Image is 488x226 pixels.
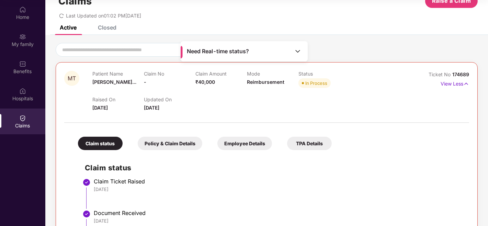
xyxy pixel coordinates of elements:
[441,78,469,88] p: View Less
[429,71,452,77] span: Ticket No
[138,137,202,150] div: Policy & Claim Details
[94,210,462,216] div: Document Received
[92,105,108,111] span: [DATE]
[144,79,146,85] span: -
[85,162,462,173] h2: Claim status
[247,71,298,77] p: Mode
[217,137,272,150] div: Employee Details
[19,115,26,122] img: svg+xml;base64,PHN2ZyBpZD0iQ2xhaW0iIHhtbG5zPSJodHRwOi8vd3d3LnczLm9yZy8yMDAwL3N2ZyIgd2lkdGg9IjIwIi...
[92,79,136,85] span: [PERSON_NAME]...
[94,218,462,224] div: [DATE]
[247,79,284,85] span: Reimbursement
[60,24,77,31] div: Active
[94,186,462,192] div: [DATE]
[98,24,116,31] div: Closed
[298,71,350,77] p: Status
[19,33,26,40] img: svg+xml;base64,PHN2ZyB3aWR0aD0iMjAiIGhlaWdodD0iMjAiIHZpZXdCb3g9IjAgMCAyMCAyMCIgZmlsbD0ibm9uZSIgeG...
[68,76,76,81] span: MT
[195,71,247,77] p: Claim Amount
[66,13,141,19] span: Last Updated on 01:02 PM[DATE]
[92,71,144,77] p: Patient Name
[82,178,91,187] img: svg+xml;base64,PHN2ZyBpZD0iU3RlcC1Eb25lLTMyeDMyIiB4bWxucz0iaHR0cDovL3d3dy53My5vcmcvMjAwMC9zdmciIH...
[78,137,123,150] div: Claim status
[94,178,462,185] div: Claim Ticket Raised
[452,71,469,77] span: 174689
[19,88,26,94] img: svg+xml;base64,PHN2ZyBpZD0iSG9zcGl0YWxzIiB4bWxucz0iaHR0cDovL3d3dy53My5vcmcvMjAwMC9zdmciIHdpZHRoPS...
[144,71,195,77] p: Claim No
[92,97,144,102] p: Raised On
[187,48,249,55] span: Need Real-time status?
[305,80,327,87] div: In Process
[195,79,215,85] span: ₹40,000
[19,6,26,13] img: svg+xml;base64,PHN2ZyBpZD0iSG9tZSIgeG1sbnM9Imh0dHA6Ly93d3cudzMub3JnLzIwMDAvc3ZnIiB3aWR0aD0iMjAiIG...
[19,60,26,67] img: svg+xml;base64,PHN2ZyBpZD0iQmVuZWZpdHMiIHhtbG5zPSJodHRwOi8vd3d3LnczLm9yZy8yMDAwL3N2ZyIgd2lkdGg9Ij...
[287,137,332,150] div: TPA Details
[82,210,91,218] img: svg+xml;base64,PHN2ZyBpZD0iU3RlcC1Eb25lLTMyeDMyIiB4bWxucz0iaHR0cDovL3d3dy53My5vcmcvMjAwMC9zdmciIH...
[144,105,159,111] span: [DATE]
[463,80,469,88] img: svg+xml;base64,PHN2ZyB4bWxucz0iaHR0cDovL3d3dy53My5vcmcvMjAwMC9zdmciIHdpZHRoPSIxNyIgaGVpZ2h0PSIxNy...
[59,13,64,19] span: redo
[294,48,301,55] img: Toggle Icon
[144,97,195,102] p: Updated On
